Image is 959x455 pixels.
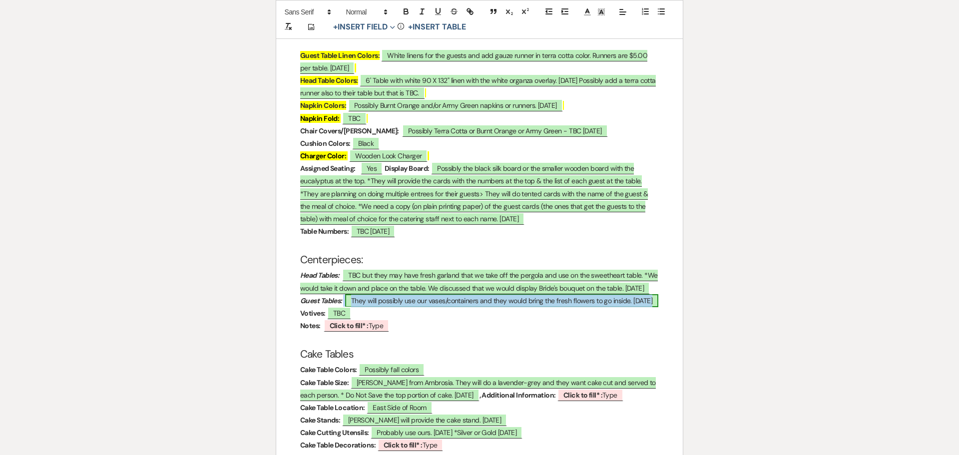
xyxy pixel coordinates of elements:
span: TBC [327,307,351,319]
span: Header Formats [342,6,391,18]
span: Type [557,389,623,401]
strong: Cake Table Colors: [300,365,357,374]
strong: Cake Table Decorations: [300,441,376,450]
strong: Cushion Colors: [300,139,351,148]
span: + [333,23,338,31]
span: Probably use ours. [DATE] *Silver or Gold [DATE] [371,426,522,439]
strong: Charger Color: [300,151,346,160]
span: Possibly Terra Cotta or Burnt Orange or Army Green - TBC [DATE] [402,124,608,137]
strong: Assigned Seating [300,164,354,173]
span: Text Background Color [594,6,608,18]
strong: Cake Table Location: [300,403,365,412]
span: Yes [361,162,383,174]
span: + [409,23,413,31]
span: TBC [342,112,366,124]
em: Guest Tables: [300,296,342,305]
strong: Napkin Colors: [300,101,346,110]
span: Black [352,137,380,149]
b: Click to fill* : [563,391,602,400]
span: Type [324,319,390,332]
span: Wooden Look Charger [349,149,428,162]
strong: Table Numbers: [300,227,349,236]
button: +Insert Table [405,21,470,33]
span: Centerpieces: [300,253,363,267]
span: TBC [DATE] [351,225,395,237]
span: They will possibly use our vases/containers and they would bring the fresh flowers to go inside. ... [345,294,658,307]
span: TBC but they may have fresh garland that we take off the pergola and use on the sweetheart table.... [300,269,658,294]
strong: Head Table Colors: [300,76,358,85]
span: 6' Table with white 90 X 132" linen with the white organza overlay. [DATE] Possibly add a terra c... [300,74,656,99]
strong: Votives: [300,309,326,318]
strong: Display Board: [385,164,430,173]
strong: Notes: [300,321,321,330]
strong: Cake Table Size: [300,378,349,387]
span: East Side of Room [367,401,432,414]
h2: Cake Tables [300,345,659,364]
button: Insert Field [330,21,399,33]
em: Head Tables: [300,271,339,280]
strong: Chair Covers/[PERSON_NAME]: [300,126,399,135]
span: [PERSON_NAME] from Ambrosia. They will do a lavender-grey and they want cake cut and served to ea... [300,376,656,401]
strong: Guest Table Linen Colors: [300,51,380,60]
span: Alignment [616,6,630,18]
strong: Napkin Fold: [300,114,339,123]
span: Text Color [580,6,594,18]
strong: Cake Cutting Utensils: [300,428,369,437]
span: Possibly fall colors [359,363,425,376]
b: Click to fill* : [384,441,423,450]
strong: , Additional Information: [479,391,556,400]
span: White linens for the guests and add gauze runner in terra cotta color. Runners are $5.00 per tabl... [300,49,647,74]
span: Possibly Burnt Orange and/or Army Green napkins or runners. [DATE] [348,99,563,111]
span: [PERSON_NAME] will provide the cake stand. [DATE] [342,414,507,426]
strong: : [354,164,355,173]
span: Type [378,439,444,451]
b: Click to fill* : [330,321,369,330]
strong: Cake Stands: [300,416,340,425]
span: Possibly the black silk board or the smaller wooden board with the eucalyptus at the top. *They w... [300,162,648,225]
